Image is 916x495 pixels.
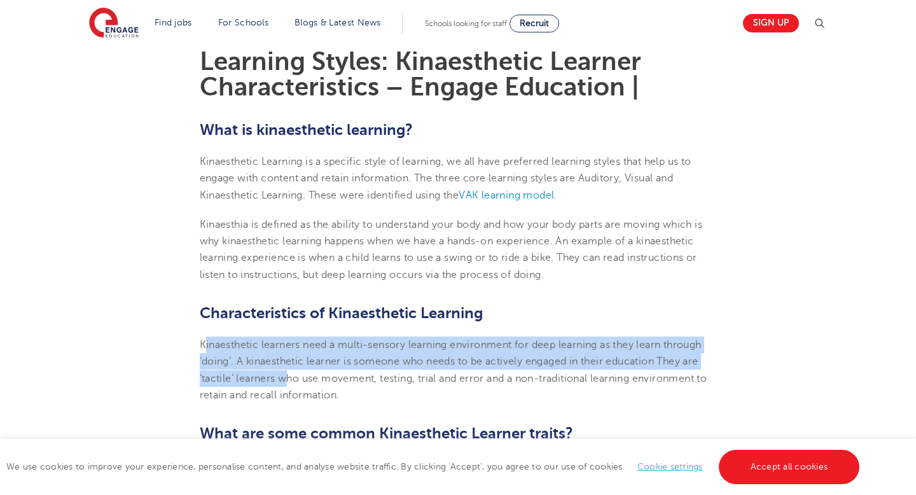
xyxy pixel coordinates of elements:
[89,8,139,39] img: Engage Education
[295,18,381,27] a: Blogs & Latest News
[637,462,703,471] a: Cookie settings
[459,190,554,201] a: VAK learning model
[200,235,697,281] span: inaesthetic learning happens when we have a hands-on experience. An example of a kinaesthetic lea...
[200,424,573,442] span: What are some common Kinaesthetic Learner traits?
[200,219,703,247] span: Kinaesthia is defined as the ability to understand your body and how your body parts are moving w...
[200,49,717,100] h1: Learning Styles: Kinaesthetic Learner Characteristics – Engage Education |
[719,450,860,484] a: Accept all cookies
[554,190,557,201] span: .
[200,119,717,141] h2: What is kinaesthetic learning?
[200,156,691,201] span: Kinaesthetic Learning is a specific style of learning, we all have preferred learning styles that...
[743,14,799,32] a: Sign up
[520,18,549,28] span: Recruit
[6,462,863,471] span: We use cookies to improve your experience, personalise content, and analyse website traffic. By c...
[155,18,192,27] a: Find jobs
[309,190,459,201] span: These were identified using the
[510,15,559,32] a: Recruit
[200,304,483,322] b: Characteristics of Kinaesthetic Learning
[218,18,268,27] a: For Schools
[200,339,707,401] span: Kinaesthetic learners need a multi-sensory learning environment for deep learning as they learn t...
[425,19,507,28] span: Schools looking for staff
